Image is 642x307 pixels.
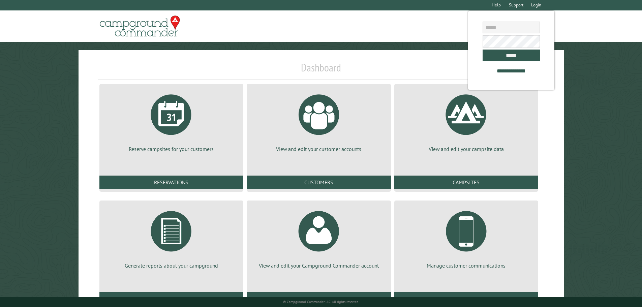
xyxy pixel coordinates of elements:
[108,206,235,269] a: Generate reports about your campground
[402,206,530,269] a: Manage customer communications
[108,262,235,269] p: Generate reports about your campground
[98,61,545,80] h1: Dashboard
[402,145,530,153] p: View and edit your campsite data
[255,262,383,269] p: View and edit your Campground Commander account
[255,89,383,153] a: View and edit your customer accounts
[255,145,383,153] p: View and edit your customer accounts
[255,206,383,269] a: View and edit your Campground Commander account
[99,292,243,306] a: Reports
[394,292,538,306] a: Communications
[108,145,235,153] p: Reserve campsites for your customers
[108,89,235,153] a: Reserve campsites for your customers
[98,13,182,39] img: Campground Commander
[402,89,530,153] a: View and edit your campsite data
[402,262,530,269] p: Manage customer communications
[283,300,359,304] small: © Campground Commander LLC. All rights reserved.
[247,176,391,189] a: Customers
[247,292,391,306] a: Account
[394,176,538,189] a: Campsites
[99,176,243,189] a: Reservations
